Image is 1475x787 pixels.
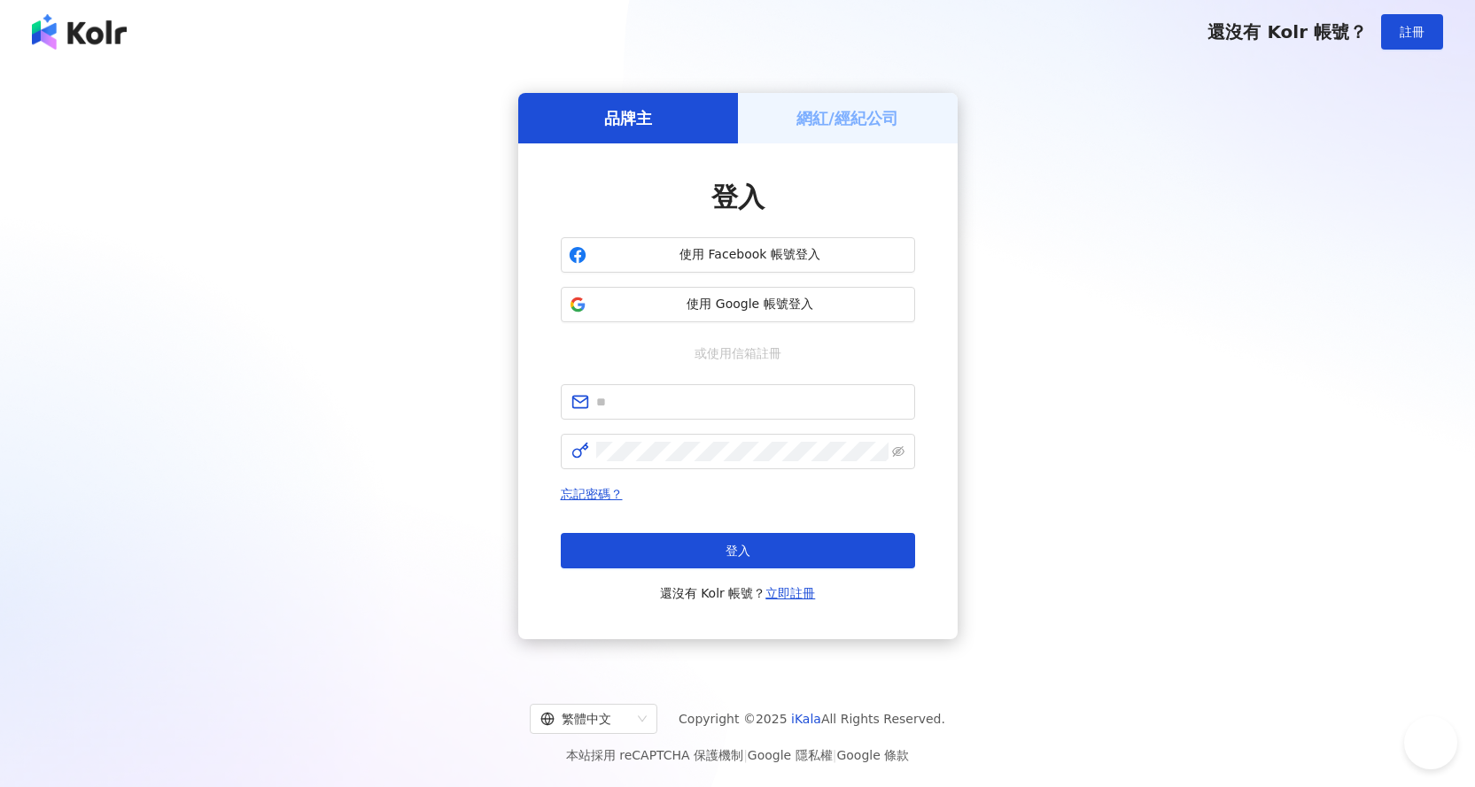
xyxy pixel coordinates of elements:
span: 本站採用 reCAPTCHA 保護機制 [566,745,909,766]
span: | [833,748,837,762]
iframe: Help Scout Beacon - Open [1404,716,1457,769]
span: eye-invisible [892,445,904,458]
a: Google 隱私權 [748,748,833,762]
span: 登入 [711,181,765,212]
span: 使用 Facebook 帳號登入 [594,246,907,264]
span: 使用 Google 帳號登入 [594,296,907,313]
span: Copyright © 2025 All Rights Reserved. [679,708,945,729]
button: 登入 [561,533,915,568]
a: Google 條款 [836,748,909,762]
a: 忘記密碼？ [561,487,623,501]
span: | [743,748,748,762]
span: 註冊 [1400,25,1425,39]
h5: 網紅/經紀公司 [796,107,898,129]
a: iKala [791,712,821,726]
span: 或使用信箱註冊 [682,343,794,363]
div: 繁體中文 [540,705,631,733]
span: 登入 [726,544,750,558]
button: 使用 Facebook 帳號登入 [561,237,915,273]
button: 註冊 [1381,14,1443,50]
span: 還沒有 Kolr 帳號？ [1207,21,1367,42]
a: 立即註冊 [765,586,815,600]
span: 還沒有 Kolr 帳號？ [660,583,816,604]
img: logo [32,14,127,50]
button: 使用 Google 帳號登入 [561,287,915,322]
h5: 品牌主 [604,107,652,129]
